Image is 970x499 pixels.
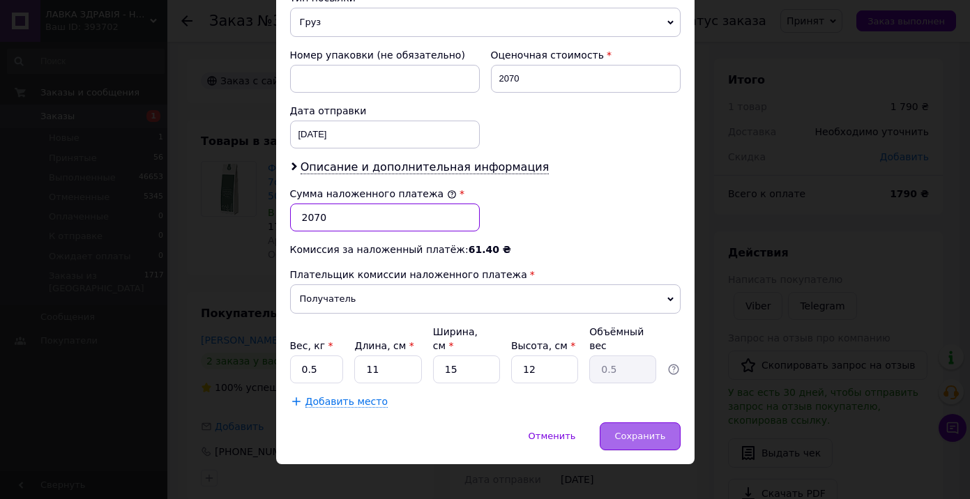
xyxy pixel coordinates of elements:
label: Ширина, см [433,326,478,351]
label: Длина, см [354,340,414,351]
span: Получатель [290,284,681,314]
div: Дата отправки [290,104,480,118]
div: Объёмный вес [589,325,656,353]
label: Высота, см [511,340,575,351]
span: Отменить [529,431,576,441]
div: Комиссия за наложенный платёж: [290,243,681,256]
div: Оценочная стоимость [491,48,681,62]
span: Сохранить [614,431,665,441]
span: Описание и дополнительная информация [301,160,550,174]
div: Номер упаковки (не обязательно) [290,48,480,62]
span: 61.40 ₴ [469,244,511,255]
span: Плательщик комиссии наложенного платежа [290,269,527,280]
span: Груз [290,8,681,37]
label: Вес, кг [290,340,333,351]
label: Сумма наложенного платежа [290,188,457,199]
span: Добавить место [305,396,388,408]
